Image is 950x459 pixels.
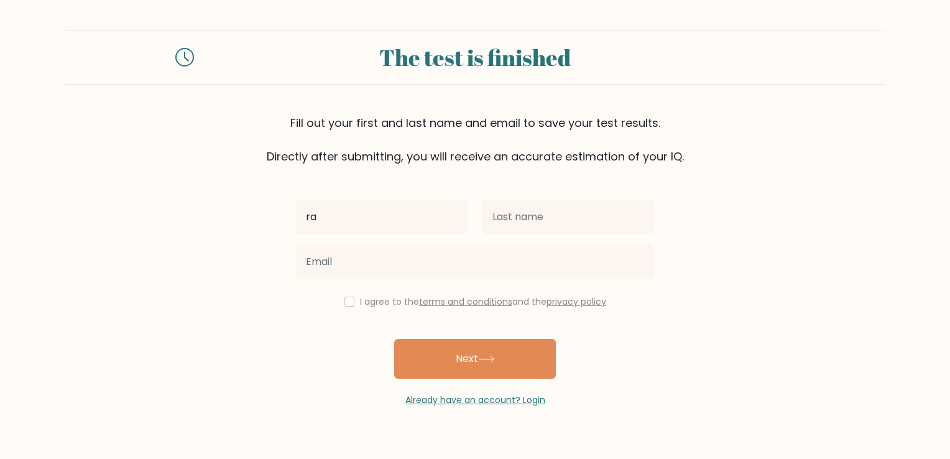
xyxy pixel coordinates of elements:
[546,295,606,308] a: privacy policy
[65,114,885,165] div: Fill out your first and last name and email to save your test results. Directly after submitting,...
[296,200,468,234] input: First name
[209,40,741,74] div: The test is finished
[360,295,606,308] label: I agree to the and the
[405,394,545,406] a: Already have an account? Login
[394,339,556,379] button: Next
[482,200,654,234] input: Last name
[419,295,512,308] a: terms and conditions
[296,244,654,279] input: Email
